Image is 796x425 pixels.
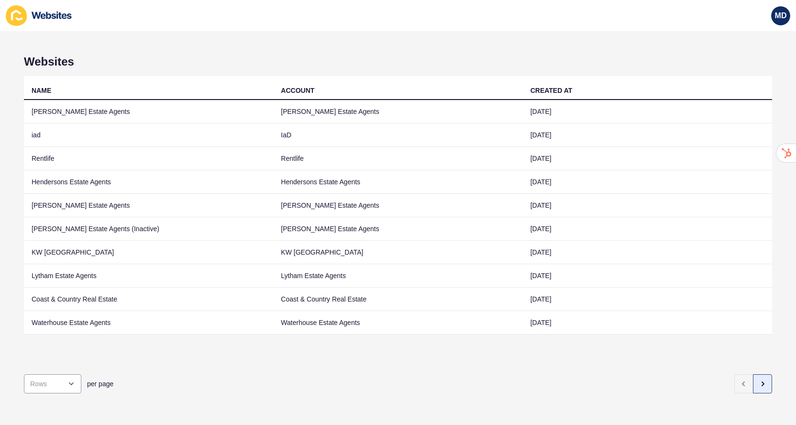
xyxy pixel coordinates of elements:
div: CREATED AT [531,86,573,95]
td: [PERSON_NAME] Estate Agents [273,217,522,241]
td: Waterhouse Estate Agents [273,311,522,335]
td: KW [GEOGRAPHIC_DATA] [24,241,273,264]
td: [PERSON_NAME] Estate Agents [24,194,273,217]
td: Lytham Estate Agents [24,264,273,288]
td: [DATE] [523,170,772,194]
div: ACCOUNT [281,86,314,95]
td: Rentlife [273,147,522,170]
td: IaD [273,123,522,147]
td: Lytham Estate Agents [273,264,522,288]
td: [DATE] [523,123,772,147]
td: Hendersons Estate Agents [24,170,273,194]
td: [DATE] [523,288,772,311]
td: Coast & Country Real Estate [273,288,522,311]
div: NAME [32,86,51,95]
td: Waterhouse Estate Agents [24,311,273,335]
td: Hendersons Estate Agents [273,170,522,194]
td: [DATE] [523,311,772,335]
span: per page [87,379,113,389]
td: iad [24,123,273,147]
span: MD [775,11,787,21]
td: [PERSON_NAME] Estate Agents [24,100,273,123]
h1: Websites [24,55,772,68]
td: [DATE] [523,100,772,123]
td: [DATE] [523,147,772,170]
td: [DATE] [523,217,772,241]
div: open menu [24,374,81,393]
td: KW [GEOGRAPHIC_DATA] [273,241,522,264]
td: [DATE] [523,241,772,264]
td: [PERSON_NAME] Estate Agents (Inactive) [24,217,273,241]
td: [PERSON_NAME] Estate Agents [273,194,522,217]
td: [PERSON_NAME] Estate Agents [273,100,522,123]
td: Coast & Country Real Estate [24,288,273,311]
td: [DATE] [523,264,772,288]
td: [DATE] [523,194,772,217]
td: Rentlife [24,147,273,170]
